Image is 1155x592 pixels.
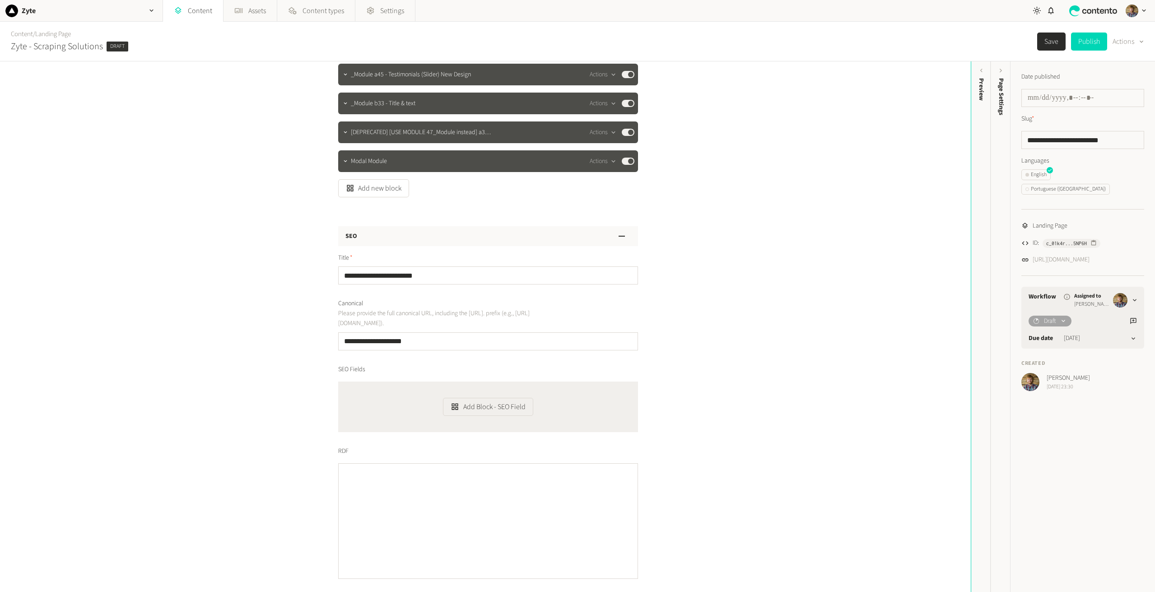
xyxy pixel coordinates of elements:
[590,156,616,167] button: Actions
[22,5,36,16] h2: Zyte
[338,253,353,263] span: Title
[1033,221,1067,231] span: Landing Page
[338,299,363,308] span: Canonical
[1021,373,1039,391] img: Péter Soltész
[590,98,616,109] button: Actions
[303,5,344,16] span: Content types
[997,78,1006,115] span: Page Settings
[351,99,415,108] span: _Module b33 - Title & text
[1046,239,1087,247] span: c_01k4r...5NP6H
[1064,334,1080,343] time: [DATE]
[351,128,493,137] span: [DEPRECATED] [USE MODULE 47_Module instead] a3D - Home Cards New Design
[1021,72,1060,82] label: Date published
[1037,33,1066,51] button: Save
[443,398,533,416] button: Add Block - SEO Field
[1071,33,1107,51] button: Publish
[11,40,103,53] h2: Zyte - Scraping Solutions
[107,42,128,51] span: Draft
[590,127,616,138] button: Actions
[1047,383,1090,391] span: [DATE] 23:30
[1025,185,1106,193] div: Portuguese ([GEOGRAPHIC_DATA])
[351,70,471,79] span: _Module a45 - Testimonials (Slider) New Design
[345,232,357,241] h3: SEO
[1043,239,1100,248] button: c_01k4r...5NP6H
[1033,238,1039,248] span: ID:
[338,308,544,329] p: Please provide the full canonical URL, including the [URL]. prefix (e.g., [URL][DOMAIN_NAME]).
[1044,317,1056,326] span: Draft
[1021,114,1034,124] label: Slug
[1021,169,1051,180] button: English
[1113,33,1144,51] button: Actions
[380,5,404,16] span: Settings
[1126,5,1138,17] img: Péter Soltész
[1113,293,1127,308] img: Péter Soltész
[1074,292,1109,300] span: Assigned to
[1047,373,1090,383] span: [PERSON_NAME]
[1021,359,1144,368] h4: Created
[1021,156,1144,166] label: Languages
[33,29,35,39] span: /
[351,157,387,166] span: Modal Module
[11,29,33,39] a: Content
[338,365,365,374] span: SEO Fields
[590,69,616,80] button: Actions
[338,179,409,197] button: Add new block
[1025,171,1047,179] div: English
[1074,300,1109,308] span: [PERSON_NAME]
[35,29,71,39] a: Landing Page
[977,78,986,101] div: Preview
[5,5,18,17] img: Zyte
[1029,334,1053,343] label: Due date
[1029,316,1071,326] button: Draft
[1021,184,1110,195] button: Portuguese ([GEOGRAPHIC_DATA])
[338,447,349,456] span: RDF
[1029,292,1056,302] a: Workflow
[1033,255,1090,265] a: [URL][DOMAIN_NAME]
